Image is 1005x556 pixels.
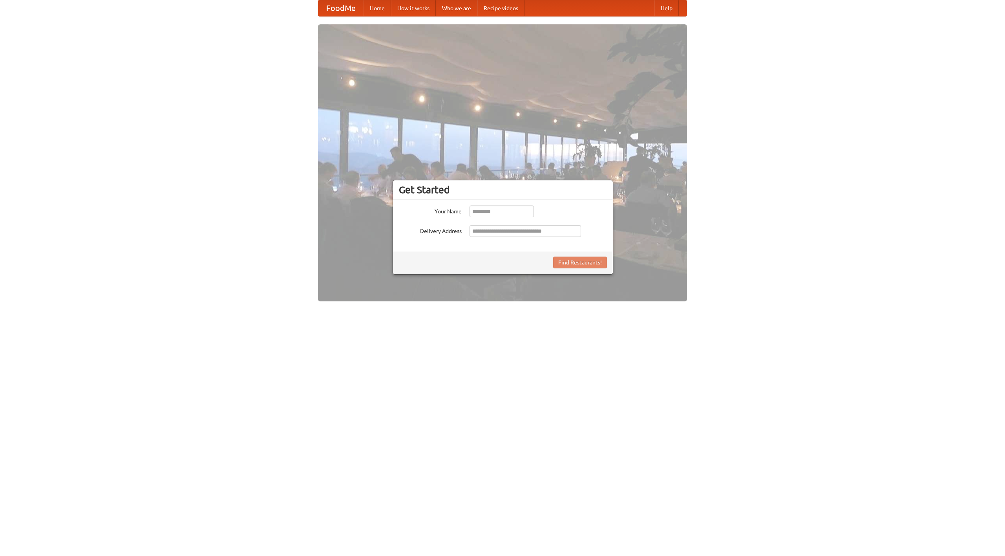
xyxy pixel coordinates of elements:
button: Find Restaurants! [553,257,607,268]
a: FoodMe [318,0,364,16]
a: Recipe videos [477,0,524,16]
a: How it works [391,0,436,16]
a: Who we are [436,0,477,16]
label: Your Name [399,206,462,215]
a: Help [654,0,679,16]
h3: Get Started [399,184,607,196]
label: Delivery Address [399,225,462,235]
a: Home [364,0,391,16]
